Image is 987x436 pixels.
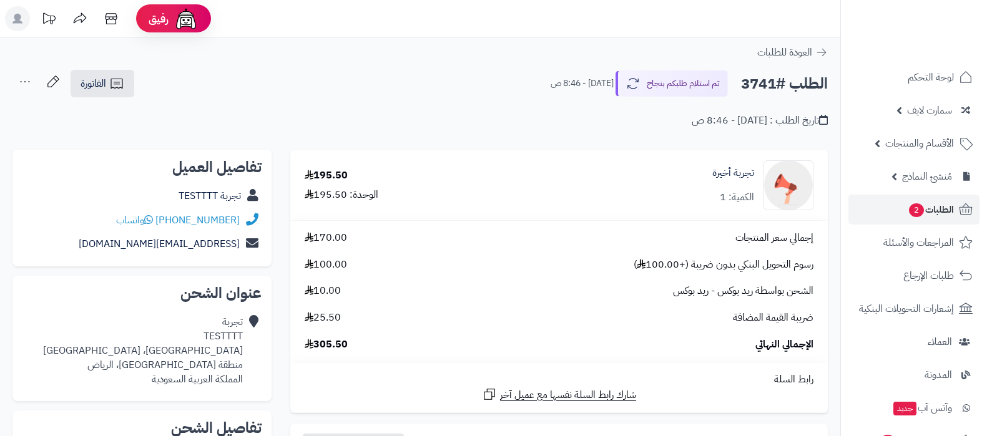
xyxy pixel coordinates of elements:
[848,195,980,225] a: الطلبات2
[757,45,812,60] span: العودة للطلبات
[735,231,813,245] span: إجمالي سعر المنتجات
[551,77,614,90] small: [DATE] - 8:46 ص
[482,387,636,402] a: شارك رابط السلة نفسها مع عميل آخر
[305,337,348,352] span: 305.50
[925,366,952,384] span: المدونة
[928,333,952,351] span: العملاء
[909,203,924,217] span: 2
[295,372,823,387] div: رابط السلة
[907,102,952,119] span: سمارت لايف
[908,69,954,86] span: لوحة التحكم
[155,213,240,228] a: [PHONE_NUMBER]
[22,160,262,175] h2: تفاصيل العميل
[741,71,828,97] h2: الطلب #3741
[174,6,199,31] img: ai-face.png
[902,168,952,185] span: مُنشئ النماذج
[22,286,262,301] h2: عنوان الشحن
[305,231,347,245] span: 170.00
[673,284,813,298] span: الشحن بواسطة ريد بوكس - ريد بوكس
[848,327,980,357] a: العملاء
[755,337,813,352] span: الإجمالي النهائي
[616,70,728,97] button: تم استلام طلبكم بنجاح
[848,360,980,390] a: المدونة
[885,135,954,152] span: الأقسام والمنتجات
[848,294,980,324] a: إشعارات التحويلات البنكية
[305,284,341,298] span: 10.00
[71,70,134,97] a: الفاتورة
[757,45,828,60] a: العودة للطلبات
[305,258,347,272] span: 100.00
[81,76,106,91] span: الفاتورة
[848,62,980,92] a: لوحة التحكم
[908,201,954,218] span: الطلبات
[892,399,952,417] span: وآتس آب
[848,261,980,291] a: طلبات الإرجاع
[733,311,813,325] span: ضريبة القيمة المضافة
[893,402,916,415] span: جديد
[848,228,980,258] a: المراجعات والأسئلة
[764,160,813,210] img: no_image-90x90.png
[634,258,813,272] span: رسوم التحويل البنكي بدون ضريبة (+100.00 )
[712,166,754,180] a: تجربة أخيرة
[79,236,240,251] a: [EMAIL_ADDRESS][DOMAIN_NAME]
[22,420,262,435] h2: تفاصيل الشحن
[903,267,954,284] span: طلبات الإرجاع
[305,188,378,202] div: الوحدة: 195.50
[500,388,636,402] span: شارك رابط السلة نفسها مع عميل آخر
[305,168,348,183] div: 195.50
[692,114,828,128] div: تاريخ الطلب : [DATE] - 8:46 ص
[43,315,243,386] div: تجربة TESTTTT [GEOGRAPHIC_DATA]، [GEOGRAPHIC_DATA] منطقة [GEOGRAPHIC_DATA]، الرياض المملكة العربي...
[902,33,975,59] img: logo-2.png
[848,393,980,423] a: وآتس آبجديد
[305,311,341,325] span: 25.50
[883,234,954,251] span: المراجعات والأسئلة
[116,213,153,228] a: واتساب
[859,300,954,317] span: إشعارات التحويلات البنكية
[179,188,241,203] a: تجربة TESTTTT
[33,6,64,34] a: تحديثات المنصة
[149,11,169,26] span: رفيق
[720,190,754,205] div: الكمية: 1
